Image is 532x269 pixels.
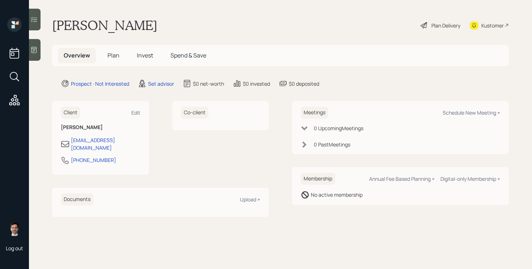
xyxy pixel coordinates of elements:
span: Spend & Save [170,51,206,59]
div: Log out [6,245,23,252]
span: Invest [137,51,153,59]
span: Plan [107,51,119,59]
div: Schedule New Meeting + [443,109,500,116]
div: Upload + [240,196,260,203]
h6: Membership [301,173,335,185]
div: Digital-only Membership + [440,175,500,182]
div: No active membership [311,191,363,198]
div: Plan Delivery [431,22,460,29]
div: $0 net-worth [193,80,224,87]
div: 0 Past Meeting s [314,141,350,148]
img: jonah-coleman-headshot.png [7,222,22,236]
div: Prospect · Not Interested [71,80,129,87]
div: Kustomer [481,22,504,29]
div: $0 deposited [289,80,319,87]
div: $0 invested [243,80,270,87]
div: [PHONE_NUMBER] [71,156,116,164]
div: [EMAIL_ADDRESS][DOMAIN_NAME] [71,136,140,151]
h6: Meetings [301,107,328,119]
div: Set advisor [148,80,174,87]
h6: [PERSON_NAME] [61,124,140,131]
div: 0 Upcoming Meeting s [314,124,363,132]
div: Annual Fee Based Planning + [369,175,435,182]
span: Overview [64,51,90,59]
h1: [PERSON_NAME] [52,17,157,33]
h6: Client [61,107,80,119]
h6: Documents [61,193,93,205]
div: Edit [131,109,140,116]
h6: Co-client [181,107,208,119]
